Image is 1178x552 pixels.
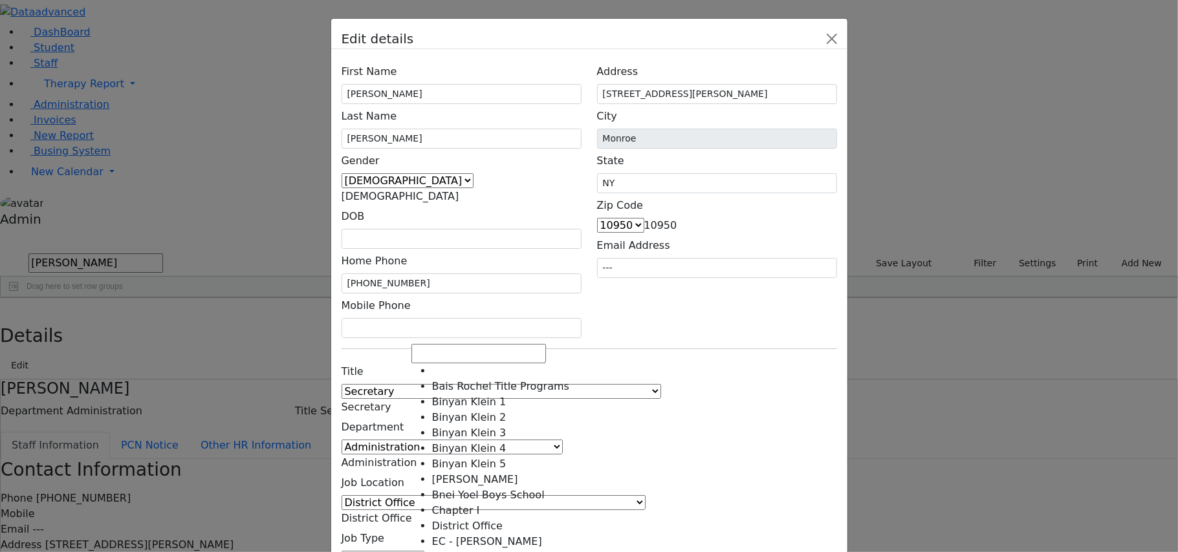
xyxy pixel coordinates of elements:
[342,401,391,413] span: Secretary
[644,219,677,231] span: 10950
[342,104,397,129] label: Last Name
[342,59,397,84] label: First Name
[432,456,721,472] li: Binyan Klein 5
[342,526,385,551] label: Job Type
[597,233,670,258] label: Email Address
[432,487,721,503] li: Bnei Yoel Boys School
[432,441,721,456] li: Binyan Klein 4
[342,29,414,48] h5: Edit details
[342,204,365,229] label: DOB
[342,249,408,273] label: Home Phone
[432,472,721,487] li: [PERSON_NAME]
[597,193,644,218] label: Zip Code
[342,359,364,384] label: Title
[342,149,380,173] label: Gender
[342,456,417,469] span: Administration
[411,344,546,363] input: Search
[342,190,459,202] span: Female
[342,293,411,318] label: Mobile Phone
[342,512,412,524] span: District Office
[432,410,721,425] li: Binyan Klein 2
[597,84,837,104] input: Enter a location
[432,425,721,441] li: Binyan Klein 3
[342,415,404,440] label: Department
[822,28,842,49] button: Close
[432,534,721,549] li: EC - [PERSON_NAME]
[597,59,638,84] label: Address
[432,394,721,410] li: Binyan Klein 1
[432,503,721,518] li: Chapter I
[342,471,404,495] label: Job Location
[597,149,624,173] label: State
[432,379,721,394] li: Bais Rochel Title Programs
[597,104,617,129] label: City
[432,518,721,534] li: District Office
